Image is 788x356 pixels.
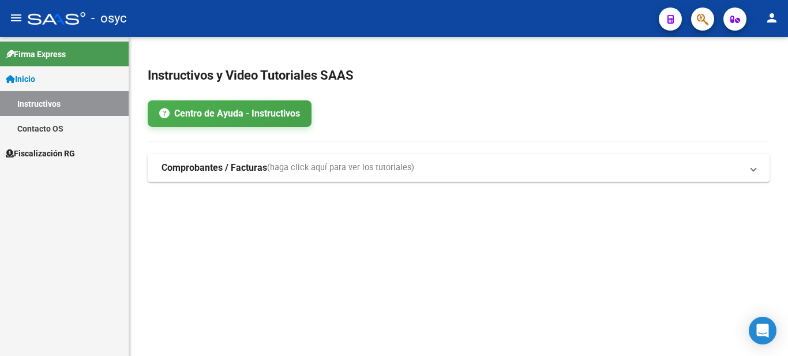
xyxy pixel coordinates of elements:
[6,147,75,160] span: Fiscalización RG
[148,154,770,182] mat-expansion-panel-header: Comprobantes / Facturas(haga click aquí para ver los tutoriales)
[148,65,770,87] h2: Instructivos y Video Tutoriales SAAS
[6,48,66,61] span: Firma Express
[9,11,23,25] mat-icon: menu
[91,6,127,31] span: - osyc
[765,11,779,25] mat-icon: person
[749,317,776,344] div: Open Intercom Messenger
[6,73,35,85] span: Inicio
[148,100,312,127] a: Centro de Ayuda - Instructivos
[162,162,267,174] strong: Comprobantes / Facturas
[267,162,414,174] span: (haga click aquí para ver los tutoriales)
